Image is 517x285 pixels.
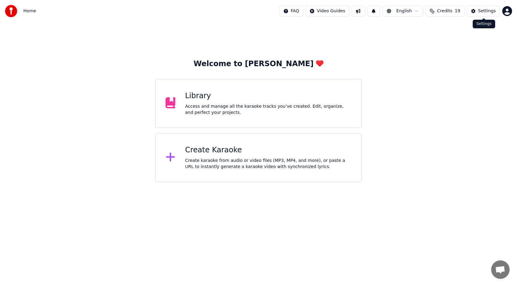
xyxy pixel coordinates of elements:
nav: breadcrumb [23,8,36,14]
span: Credits [437,8,452,14]
div: Create Karaoke [185,145,352,155]
button: Credits19 [426,6,464,17]
button: FAQ [279,6,303,17]
div: Create karaoke from audio or video files (MP3, MP4, and more), or paste a URL to instantly genera... [185,158,352,170]
div: Settings [473,20,495,28]
div: Open chat [491,260,510,279]
div: Welcome to [PERSON_NAME] [194,59,323,69]
img: youka [5,5,17,17]
button: Video Guides [306,6,349,17]
div: Library [185,91,352,101]
div: Access and manage all the karaoke tracks you’ve created. Edit, organize, and perfect your projects. [185,103,352,116]
button: Settings [467,6,500,17]
span: Home [23,8,36,14]
div: Settings [478,8,496,14]
span: 19 [455,8,460,14]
